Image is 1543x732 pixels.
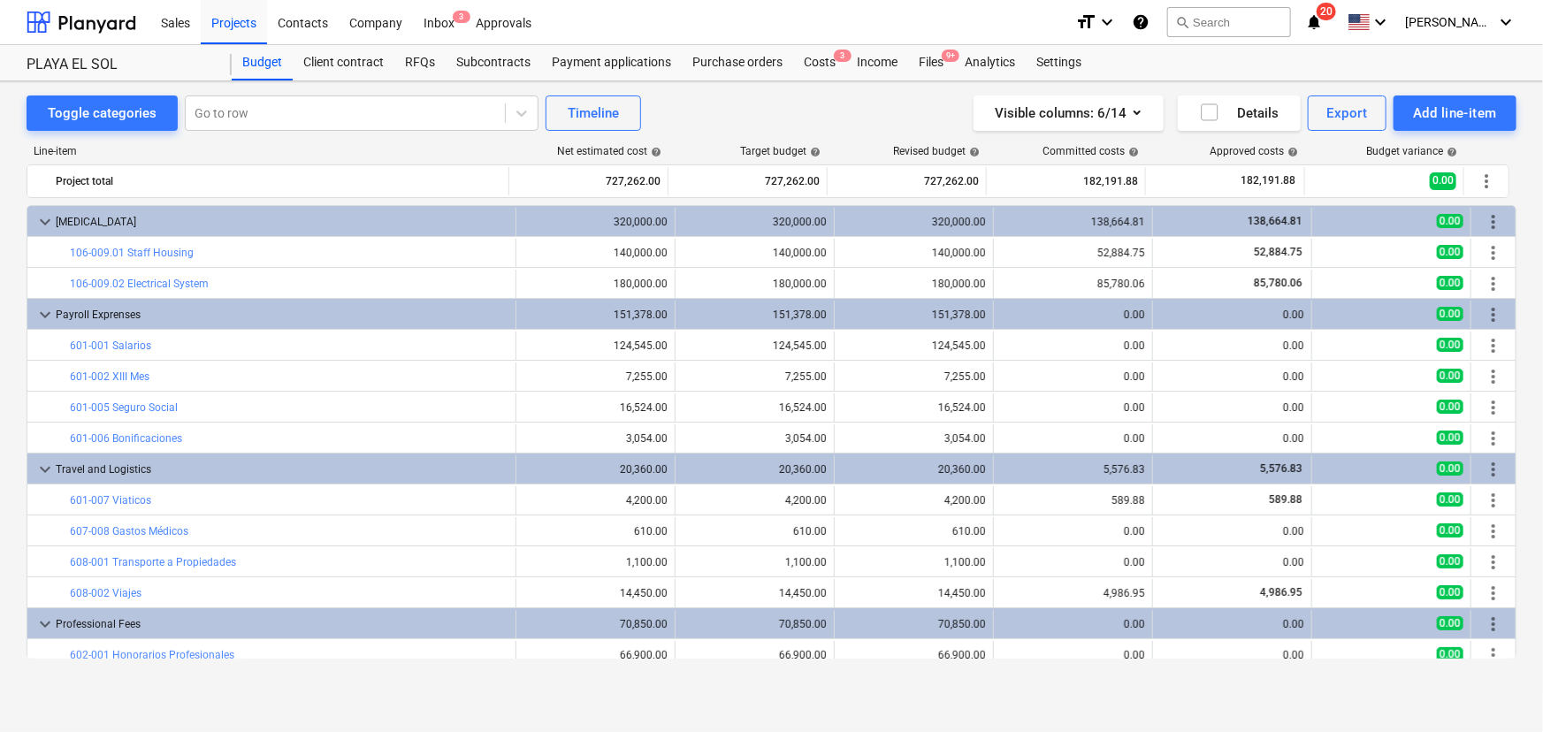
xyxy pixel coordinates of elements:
[1252,246,1304,258] span: 52,884.75
[682,45,793,80] a: Purchase orders
[893,145,980,157] div: Revised budget
[70,432,182,445] a: 601-006 Bonificaciones
[56,208,508,236] div: [MEDICAL_DATA]
[1175,15,1189,29] span: search
[683,339,827,352] div: 124,545.00
[523,525,668,538] div: 610.00
[446,45,541,80] div: Subcontracts
[1437,431,1463,445] span: 0.00
[1483,335,1504,356] span: More actions
[27,95,178,131] button: Toggle categories
[523,339,668,352] div: 124,545.00
[1437,307,1463,321] span: 0.00
[1437,585,1463,599] span: 0.00
[842,278,986,290] div: 180,000.00
[1437,369,1463,383] span: 0.00
[70,339,151,352] a: 601-001 Salarios
[56,167,501,195] div: Project total
[34,459,56,480] span: keyboard_arrow_down
[1483,552,1504,573] span: More actions
[1258,586,1304,599] span: 4,986.95
[994,167,1138,195] div: 182,191.88
[1001,463,1145,476] div: 5,576.83
[1483,242,1504,263] span: More actions
[1308,95,1387,131] button: Export
[34,304,56,325] span: keyboard_arrow_down
[1160,339,1304,352] div: 0.00
[523,370,668,383] div: 7,255.00
[1483,397,1504,418] span: More actions
[523,556,668,568] div: 1,100.00
[1160,525,1304,538] div: 0.00
[1160,370,1304,383] div: 0.00
[1413,102,1497,125] div: Add line-item
[1075,11,1096,33] i: format_size
[1483,583,1504,604] span: More actions
[683,216,827,228] div: 320,000.00
[908,45,954,80] a: Files9+
[1483,614,1504,635] span: More actions
[1001,587,1145,599] div: 4,986.95
[1001,556,1145,568] div: 0.00
[1437,523,1463,538] span: 0.00
[842,525,986,538] div: 610.00
[1001,278,1145,290] div: 85,780.06
[1001,618,1145,630] div: 0.00
[1437,554,1463,568] span: 0.00
[842,339,986,352] div: 124,545.00
[683,278,827,290] div: 180,000.00
[974,95,1164,131] button: Visible columns:6/14
[683,247,827,259] div: 140,000.00
[1043,145,1139,157] div: Committed costs
[523,216,668,228] div: 320,000.00
[1001,370,1145,383] div: 0.00
[70,401,178,414] a: 601-005 Seguro Social
[842,401,986,414] div: 16,524.00
[523,278,668,290] div: 180,000.00
[541,45,682,80] a: Payment applications
[942,50,959,62] span: 9+
[70,556,236,568] a: 608-001 Transporte a Propiedades
[1394,95,1516,131] button: Add line-item
[232,45,293,80] a: Budget
[842,618,986,630] div: 70,850.00
[1483,366,1504,387] span: More actions
[1284,147,1298,157] span: help
[1096,11,1118,33] i: keyboard_arrow_down
[1305,11,1323,33] i: notifications
[846,45,908,80] a: Income
[1199,102,1279,125] div: Details
[34,211,56,233] span: keyboard_arrow_down
[1437,245,1463,259] span: 0.00
[1437,492,1463,507] span: 0.00
[995,102,1142,125] div: Visible columns : 6/14
[1267,493,1304,506] span: 589.88
[70,525,188,538] a: 607-008 Gastos Médicos
[683,556,827,568] div: 1,100.00
[793,45,846,80] a: Costs3
[842,494,986,507] div: 4,200.00
[1366,145,1457,157] div: Budget variance
[842,309,986,321] div: 151,378.00
[806,147,821,157] span: help
[1483,211,1504,233] span: More actions
[1026,45,1092,80] div: Settings
[1483,490,1504,511] span: More actions
[1001,247,1145,259] div: 52,884.75
[48,102,157,125] div: Toggle categories
[1160,649,1304,661] div: 0.00
[568,102,619,125] div: Timeline
[27,145,510,157] div: Line-item
[70,247,194,259] a: 106-009.01 Staff Housing
[1437,616,1463,630] span: 0.00
[1132,11,1150,33] i: Knowledge base
[1125,147,1139,157] span: help
[394,45,446,80] a: RFQs
[70,649,234,661] a: 602-001 Honorarios Profesionales
[793,45,846,80] div: Costs
[1437,338,1463,352] span: 0.00
[834,50,852,62] span: 3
